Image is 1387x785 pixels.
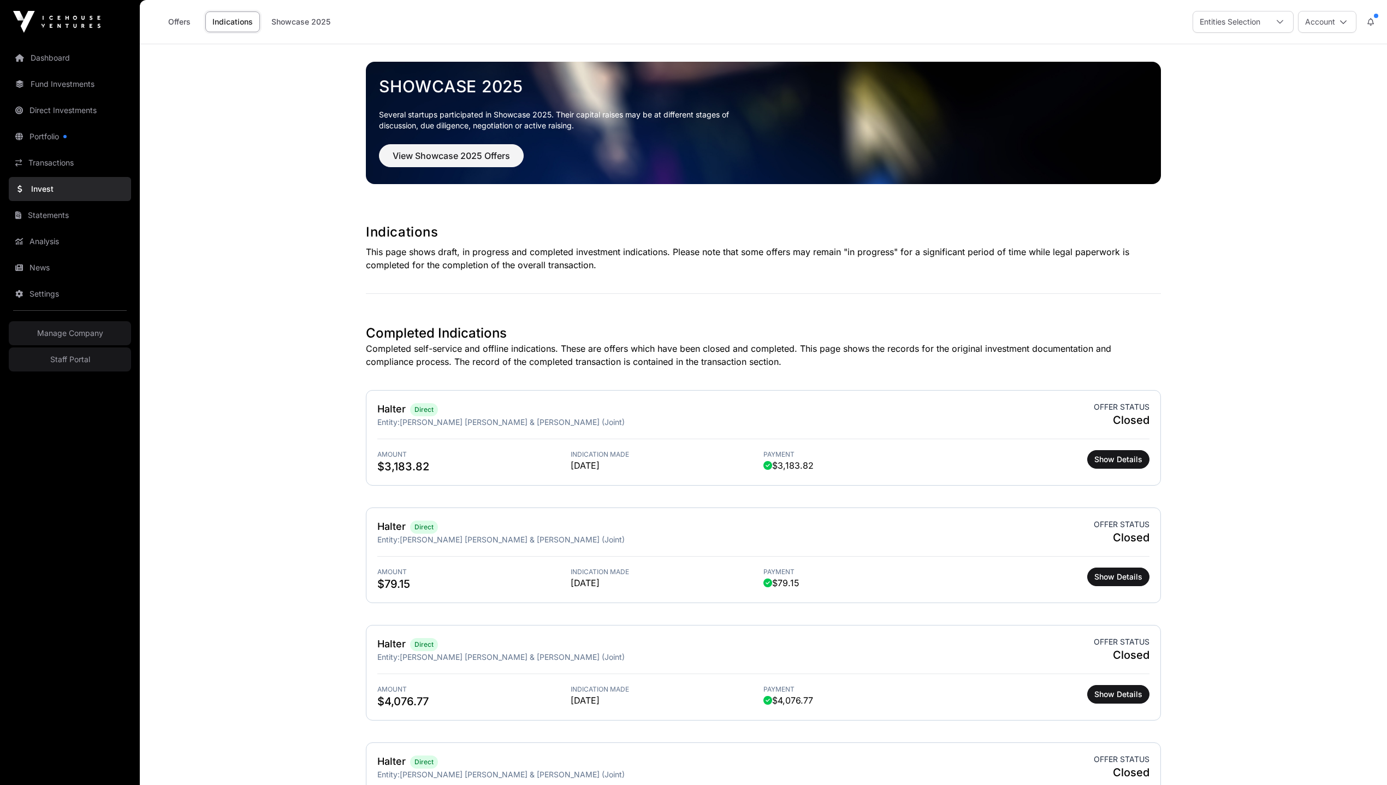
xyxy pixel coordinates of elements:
[571,459,764,472] span: [DATE]
[377,652,400,662] span: Entity:
[1193,11,1267,32] div: Entities Selection
[379,144,524,167] button: View Showcase 2025 Offers
[377,402,406,417] h2: Halter
[9,256,131,280] a: News
[763,450,957,459] span: Payment
[377,685,571,694] span: Amount
[13,11,100,33] img: Icehouse Ventures Logo
[9,347,131,371] a: Staff Portal
[1094,571,1142,582] span: Show Details
[9,72,131,96] a: Fund Investments
[414,640,434,649] span: Direct
[9,282,131,306] a: Settings
[1094,402,1149,412] span: Offer status
[377,535,400,544] span: Entity:
[400,652,625,662] span: [PERSON_NAME] [PERSON_NAME] & [PERSON_NAME] (Joint)
[377,754,406,769] h2: Halter
[379,109,746,131] p: Several startups participated in Showcase 2025. Their capital raises may be at different stages o...
[9,177,131,201] a: Invest
[9,46,131,70] a: Dashboard
[1094,765,1149,780] span: Closed
[571,694,764,707] span: [DATE]
[377,450,571,459] span: Amount
[377,417,400,427] span: Entity:
[366,245,1161,271] p: This page shows draft, in progress and completed investment indications. Please note that some of...
[763,568,957,576] span: Payment
[379,76,1148,96] a: Showcase 2025
[1094,454,1142,465] span: Show Details
[366,62,1161,184] img: Showcase 2025
[571,568,764,576] span: Indication Made
[393,149,510,162] span: View Showcase 2025 Offers
[9,229,131,253] a: Analysis
[1094,412,1149,428] span: Closed
[366,342,1161,368] p: Completed self-service and offline indications. These are offers which have been closed and compl...
[1094,519,1149,530] span: Offer status
[414,523,434,532] span: Direct
[9,98,131,122] a: Direct Investments
[1087,450,1149,469] button: Show Details
[1094,689,1142,700] span: Show Details
[400,535,625,544] span: [PERSON_NAME] [PERSON_NAME] & [PERSON_NAME] (Joint)
[366,324,1161,342] h1: Completed Indications
[1094,647,1149,663] span: Closed
[377,576,571,592] span: $79.15
[1094,530,1149,545] span: Closed
[9,125,131,149] a: Portfolio
[763,685,957,694] span: Payment
[571,685,764,694] span: Indication Made
[377,636,406,652] h2: Halter
[763,576,799,589] span: $79.15
[414,758,434,766] span: Direct
[1332,733,1387,785] iframe: Chat Widget
[366,223,1161,241] h1: Indications
[9,203,131,227] a: Statements
[1094,636,1149,647] span: Offer status
[571,576,764,589] span: [DATE]
[264,11,337,32] a: Showcase 2025
[379,155,524,166] a: View Showcase 2025 Offers
[377,770,400,779] span: Entity:
[414,405,434,414] span: Direct
[377,459,571,474] span: $3,183.82
[377,568,571,576] span: Amount
[571,450,764,459] span: Indication Made
[377,694,571,709] span: $4,076.77
[9,321,131,345] a: Manage Company
[157,11,201,32] a: Offers
[377,519,406,534] h2: Halter
[763,459,814,472] span: $3,183.82
[205,11,260,32] a: Indications
[400,417,625,427] span: [PERSON_NAME] [PERSON_NAME] & [PERSON_NAME] (Joint)
[1087,568,1149,586] button: Show Details
[1298,11,1356,33] button: Account
[9,151,131,175] a: Transactions
[1087,685,1149,704] button: Show Details
[763,694,813,707] span: $4,076.77
[1094,754,1149,765] span: Offer status
[400,770,625,779] span: [PERSON_NAME] [PERSON_NAME] & [PERSON_NAME] (Joint)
